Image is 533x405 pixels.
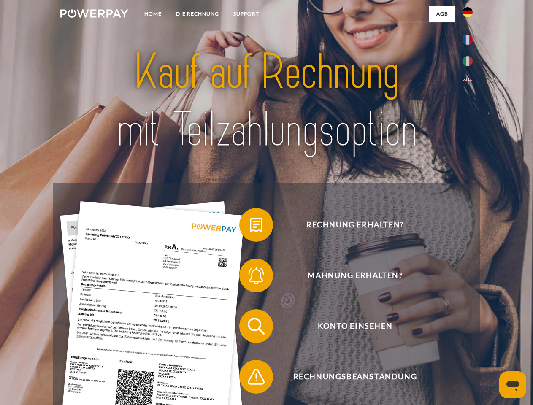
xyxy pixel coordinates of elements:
[239,208,459,242] button: Rechnung erhalten?
[463,78,473,88] img: en
[252,309,458,343] span: Konto einsehen
[239,259,459,292] button: Mahnung erhalten?
[246,265,267,286] img: qb_bell.svg
[463,56,473,66] img: it
[342,21,455,36] a: AGB (Kauf auf Rechnung)
[81,40,452,162] img: title-powerpay_de.svg
[169,6,226,22] a: DIE RECHNUNG
[252,360,458,394] span: Rechnungsbeanstandung
[246,214,267,235] img: qb_bill.svg
[246,366,267,387] img: qb_warning.svg
[252,208,458,242] span: Rechnung erhalten?
[239,309,459,343] button: Konto einsehen
[499,371,526,398] iframe: Schaltfläche zum Öffnen des Messaging-Fensters
[246,316,267,337] img: qb_search.svg
[463,7,473,17] img: de
[429,6,455,22] a: agb
[239,360,459,394] button: Rechnungsbeanstandung
[463,35,473,45] img: fr
[60,9,128,18] img: logo-powerpay-white.svg
[137,6,169,22] a: Home
[252,259,458,292] span: Mahnung erhalten?
[226,6,266,22] a: SUPPORT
